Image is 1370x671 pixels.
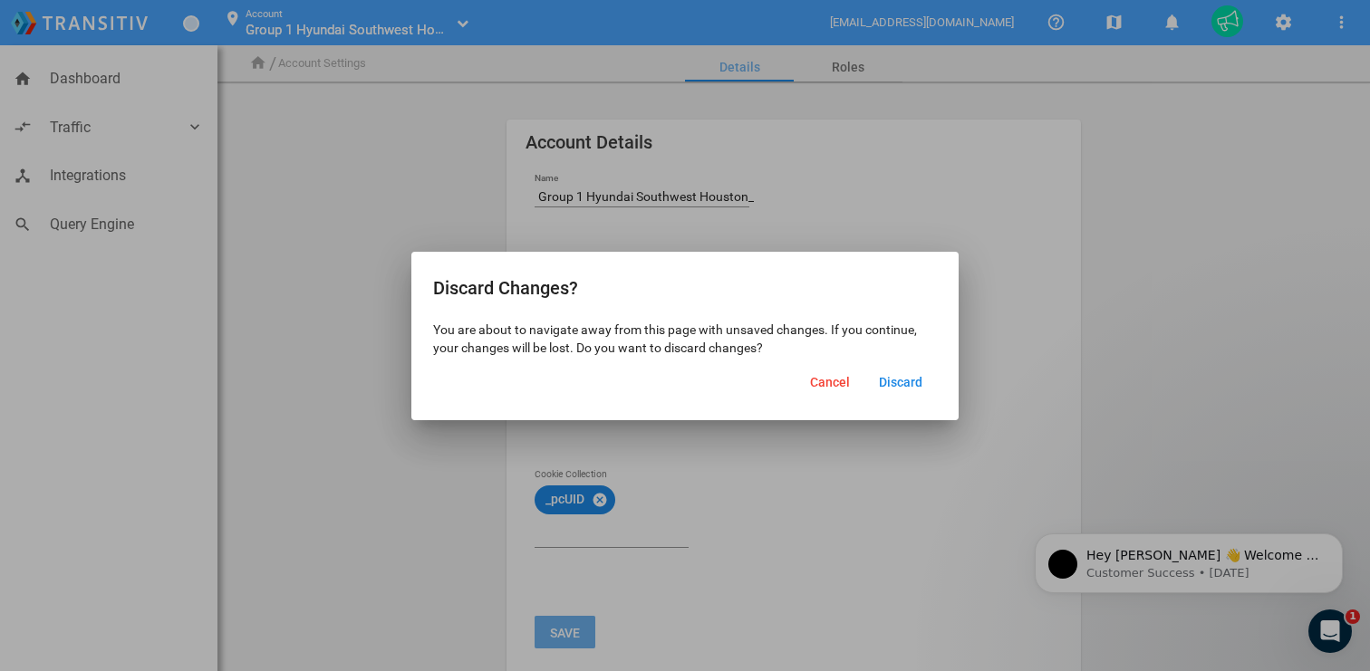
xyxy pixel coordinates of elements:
button: Discard [864,366,937,398]
span: Hey [PERSON_NAME] 👋 Welcome to Cozee 🙌 Take a look around! If you have any questions, just reply ... [79,53,312,121]
button: Cancel [796,366,864,398]
p: Message from Customer Success, sent 27w ago [79,70,313,86]
div: Customer Success [41,54,70,83]
div: message notification from Customer Success, 27w ago. Hey Camila 👋 Welcome to Cozee 🙌 Take a look ... [27,38,335,98]
span: Cancel [810,375,850,389]
h1: Discard Changes? [433,273,938,302]
div: You are about to navigate away from this page with unsaved changes. If you continue, your changes... [433,321,938,357]
span: Discard [879,375,922,389]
